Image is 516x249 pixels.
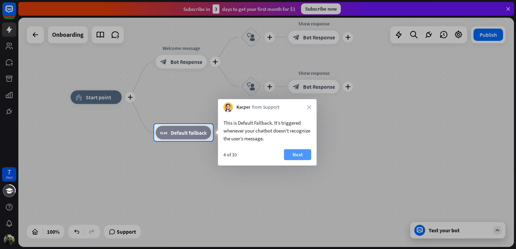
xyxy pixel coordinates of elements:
[284,149,311,160] button: Next
[236,104,250,111] span: Kacper
[252,104,280,111] span: from Support
[223,152,237,158] div: 4 of 10
[171,129,207,136] span: Default fallback
[223,119,311,142] div: This is Default Fallback. It’s triggered whenever your chatbot doesn't recognize the user’s message.
[160,129,167,136] i: block_fallback
[307,105,311,109] i: close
